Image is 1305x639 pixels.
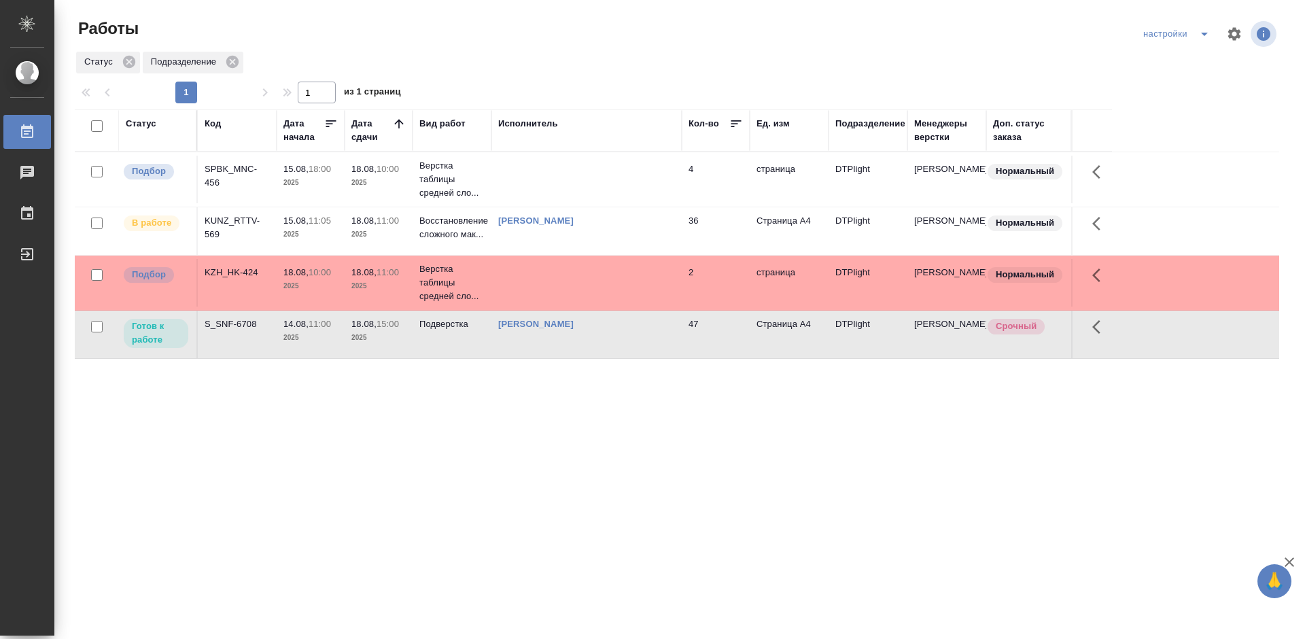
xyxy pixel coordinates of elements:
p: [PERSON_NAME] [914,162,979,176]
div: Подразделение [143,52,243,73]
div: Дата начала [283,117,324,144]
div: Дата сдачи [351,117,392,144]
p: Верстка таблицы средней сло... [419,262,485,303]
p: 15:00 [377,319,399,329]
p: 18:00 [309,164,331,174]
p: Статус [84,55,118,69]
div: Подразделение [835,117,905,131]
div: Ед. изм [756,117,790,131]
p: 18.08, [351,319,377,329]
p: Подверстка [419,317,485,331]
td: страница [750,156,829,203]
p: 2025 [351,228,406,241]
p: Восстановление сложного мак... [419,214,485,241]
p: Нормальный [996,268,1054,281]
p: 18.08, [283,267,309,277]
p: Подразделение [151,55,221,69]
td: DTPlight [829,259,907,307]
p: Верстка таблицы средней сло... [419,159,485,200]
div: KZH_HK-424 [205,266,270,279]
div: Статус [126,117,156,131]
p: 10:00 [377,164,399,174]
span: из 1 страниц [344,84,401,103]
p: 2025 [351,279,406,293]
p: 15.08, [283,164,309,174]
button: Здесь прячутся важные кнопки [1084,311,1117,343]
div: Исполнитель [498,117,558,131]
p: 10:00 [309,267,331,277]
p: 11:00 [377,215,399,226]
div: Код [205,117,221,131]
p: Срочный [996,319,1037,333]
p: 2025 [351,331,406,345]
div: Вид работ [419,117,466,131]
p: Подбор [132,165,166,178]
div: Можно подбирать исполнителей [122,266,190,284]
span: Настроить таблицу [1218,18,1251,50]
p: 18.08, [351,164,377,174]
td: DTPlight [829,311,907,358]
div: S_SNF-6708 [205,317,270,331]
td: страница [750,259,829,307]
div: KUNZ_RTTV-569 [205,214,270,241]
div: Исполнитель выполняет работу [122,214,190,232]
p: Нормальный [996,216,1054,230]
p: [PERSON_NAME] [914,214,979,228]
button: 🙏 [1257,564,1291,598]
div: SPBK_MNC-456 [205,162,270,190]
span: Посмотреть информацию [1251,21,1279,47]
a: [PERSON_NAME] [498,215,574,226]
p: 11:05 [309,215,331,226]
td: DTPlight [829,207,907,255]
a: [PERSON_NAME] [498,319,574,329]
div: Кол-во [689,117,719,131]
span: Работы [75,18,139,39]
p: 2025 [283,331,338,345]
td: 47 [682,311,750,358]
td: DTPlight [829,156,907,203]
div: Статус [76,52,140,73]
p: 2025 [351,176,406,190]
td: Страница А4 [750,207,829,255]
div: Можно подбирать исполнителей [122,162,190,181]
p: [PERSON_NAME] [914,266,979,279]
td: 2 [682,259,750,307]
span: 🙏 [1263,567,1286,595]
p: Подбор [132,268,166,281]
div: Менеджеры верстки [914,117,979,144]
p: 11:00 [377,267,399,277]
td: 4 [682,156,750,203]
p: 18.08, [351,215,377,226]
p: 2025 [283,176,338,190]
p: В работе [132,216,171,230]
p: [PERSON_NAME] [914,317,979,331]
button: Здесь прячутся важные кнопки [1084,156,1117,188]
div: Доп. статус заказа [993,117,1064,144]
td: Страница А4 [750,311,829,358]
button: Здесь прячутся важные кнопки [1084,207,1117,240]
button: Здесь прячутся важные кнопки [1084,259,1117,292]
p: 2025 [283,228,338,241]
p: 2025 [283,279,338,293]
p: Готов к работе [132,319,180,347]
td: 36 [682,207,750,255]
p: Нормальный [996,165,1054,178]
p: 11:00 [309,319,331,329]
p: 18.08, [351,267,377,277]
div: split button [1140,23,1218,45]
p: 14.08, [283,319,309,329]
p: 15.08, [283,215,309,226]
div: Исполнитель может приступить к работе [122,317,190,349]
